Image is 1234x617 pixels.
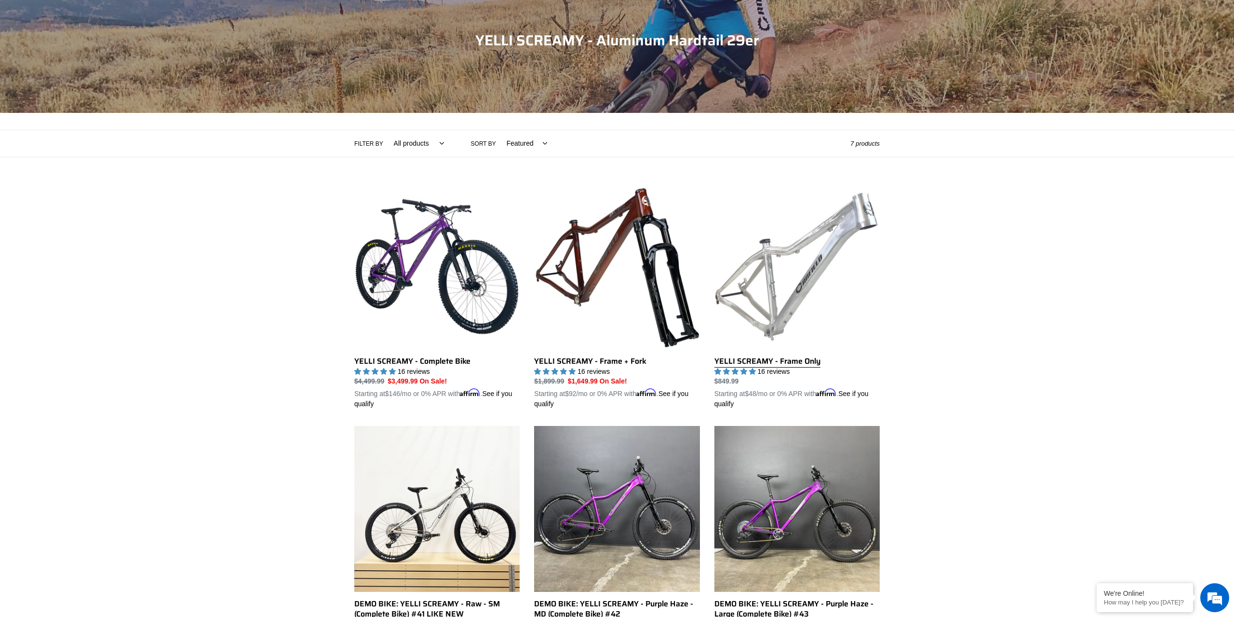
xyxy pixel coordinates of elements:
div: Navigation go back [11,53,25,68]
textarea: Type your message and hit 'Enter' [5,263,184,297]
div: Chat with us now [65,54,176,67]
label: Filter by [354,139,383,148]
span: YELLI SCREAMY - Aluminum Hardtail 29er [475,29,759,52]
p: How may I help you today? [1104,599,1186,606]
img: d_696896380_company_1647369064580_696896380 [31,48,55,72]
div: Minimize live chat window [158,5,181,28]
label: Sort by [471,139,496,148]
div: We're Online! [1104,590,1186,597]
span: 7 products [850,140,880,147]
span: We're online! [56,122,133,219]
